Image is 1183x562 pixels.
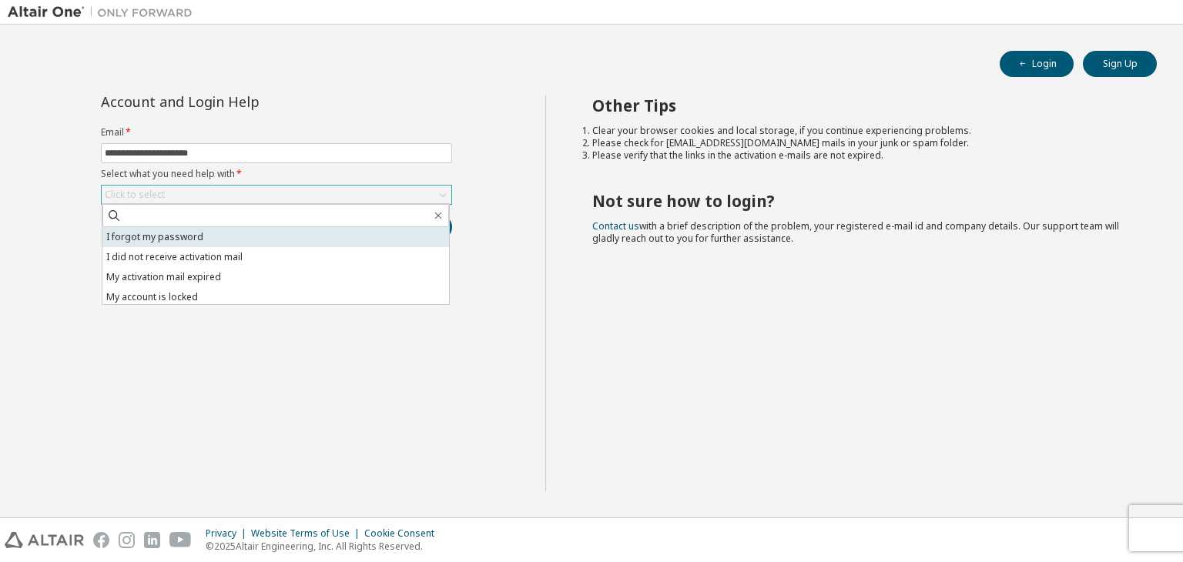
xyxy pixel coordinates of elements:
div: Privacy [206,527,251,540]
h2: Not sure how to login? [592,191,1130,211]
h2: Other Tips [592,95,1130,115]
button: Sign Up [1083,51,1157,77]
label: Email [101,126,452,139]
label: Select what you need help with [101,168,452,180]
button: Login [1000,51,1074,77]
img: linkedin.svg [144,532,160,548]
img: altair_logo.svg [5,532,84,548]
div: Click to select [102,186,451,204]
img: facebook.svg [93,532,109,548]
img: instagram.svg [119,532,135,548]
li: Please check for [EMAIL_ADDRESS][DOMAIN_NAME] mails in your junk or spam folder. [592,137,1130,149]
div: Cookie Consent [364,527,444,540]
li: Please verify that the links in the activation e-mails are not expired. [592,149,1130,162]
img: Altair One [8,5,200,20]
li: Clear your browser cookies and local storage, if you continue experiencing problems. [592,125,1130,137]
div: Account and Login Help [101,95,382,108]
span: with a brief description of the problem, your registered e-mail id and company details. Our suppo... [592,219,1119,245]
a: Contact us [592,219,639,232]
div: Click to select [105,189,165,201]
div: Website Terms of Use [251,527,364,540]
img: youtube.svg [169,532,192,548]
p: © 2025 Altair Engineering, Inc. All Rights Reserved. [206,540,444,553]
li: I forgot my password [102,227,449,247]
